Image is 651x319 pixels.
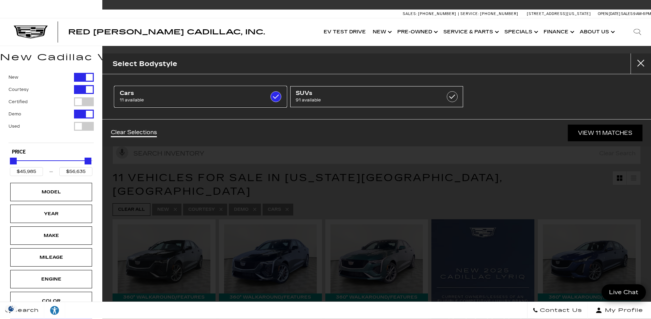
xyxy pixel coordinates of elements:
[9,86,29,93] label: Courtesy
[3,305,19,312] section: Click to Open Cookie Consent Modal
[14,26,48,38] img: Cadillac Dark Logo with Cadillac White Text
[3,305,19,312] img: Opt-Out Icon
[10,248,92,267] div: MileageMileage
[10,205,92,223] div: YearYear
[59,167,92,176] input: Maximum
[588,302,651,319] button: Open user profile menu
[9,73,94,143] div: Filter by Vehicle Type
[10,183,92,201] div: ModelModel
[631,53,651,74] button: Close
[394,18,440,46] a: Pre-Owned
[34,275,68,283] div: Engine
[68,29,265,35] a: Red [PERSON_NAME] Cadillac, Inc.
[10,270,92,288] div: EngineEngine
[538,306,582,315] span: Contact Us
[12,149,90,155] h5: Price
[418,12,456,16] span: [PHONE_NUMBER]
[403,12,458,16] a: Sales: [PHONE_NUMBER]
[85,158,91,164] div: Maximum Price
[624,18,651,46] div: Search
[9,123,20,130] label: Used
[296,97,433,103] span: 91 available
[606,288,642,296] span: Live Chat
[9,74,18,81] label: New
[576,18,617,46] a: About Us
[403,12,417,16] span: Sales:
[34,232,68,239] div: Make
[460,12,479,16] span: Service:
[621,12,633,16] span: Sales:
[633,12,651,16] span: 9 AM-6 PM
[540,18,576,46] a: Finance
[501,18,540,46] a: Specials
[9,98,28,105] label: Certified
[320,18,369,46] a: EV Test Drive
[598,12,620,16] span: Open [DATE]
[296,90,433,97] span: SUVs
[290,86,463,107] a: SUVs91 available
[568,125,642,141] a: View 11 Matches
[44,305,65,316] div: Explore your accessibility options
[458,12,520,16] a: Service: [PHONE_NUMBER]
[527,302,588,319] a: Contact Us
[34,210,68,218] div: Year
[602,284,646,300] a: Live Chat
[34,254,68,261] div: Mileage
[114,86,287,107] a: Cars11 available
[44,302,65,319] a: Explore your accessibility options
[113,58,177,69] h2: Select Bodystyle
[11,306,39,315] span: Search
[10,226,92,245] div: MakeMake
[480,12,518,16] span: [PHONE_NUMBER]
[10,292,92,310] div: ColorColor
[120,90,257,97] span: Cars
[9,111,21,117] label: Demo
[34,297,68,305] div: Color
[10,167,43,176] input: Minimum
[369,18,394,46] a: New
[527,12,591,16] a: [STREET_ADDRESS][US_STATE]
[602,306,643,315] span: My Profile
[10,158,17,164] div: Minimum Price
[111,129,157,137] a: Clear Selections
[34,188,68,196] div: Model
[120,97,257,103] span: 11 available
[68,28,265,36] span: Red [PERSON_NAME] Cadillac, Inc.
[10,155,92,176] div: Price
[440,18,501,46] a: Service & Parts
